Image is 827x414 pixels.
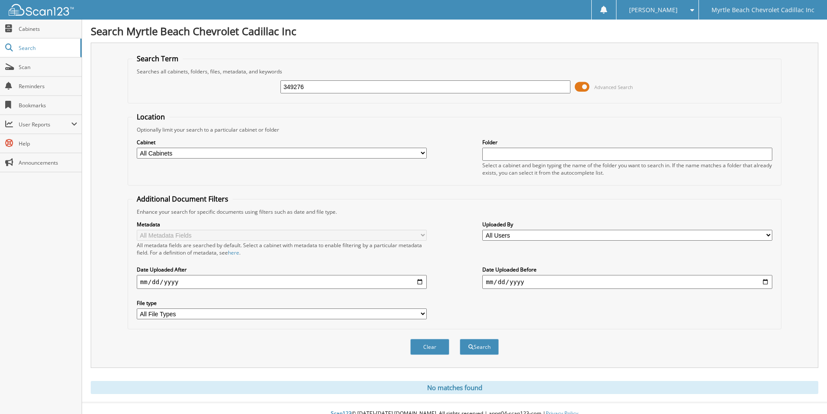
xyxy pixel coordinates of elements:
label: Uploaded By [482,221,772,228]
button: Clear [410,339,449,355]
span: [PERSON_NAME] [629,7,678,13]
input: end [482,275,772,289]
span: Advanced Search [594,84,633,90]
span: Help [19,140,77,147]
span: Cabinets [19,25,77,33]
button: Search [460,339,499,355]
legend: Additional Document Filters [132,194,233,204]
label: Date Uploaded Before [482,266,772,273]
div: All metadata fields are searched by default. Select a cabinet with metadata to enable filtering b... [137,242,427,256]
label: Metadata [137,221,427,228]
span: Reminders [19,83,77,90]
h1: Search Myrtle Beach Chevrolet Cadillac Inc [91,24,818,38]
label: Folder [482,139,772,146]
a: here [228,249,239,256]
span: Announcements [19,159,77,166]
span: Myrtle Beach Chevrolet Cadillac Inc [712,7,814,13]
label: File type [137,299,427,307]
legend: Search Term [132,54,183,63]
span: Scan [19,63,77,71]
legend: Location [132,112,169,122]
span: Bookmarks [19,102,77,109]
span: User Reports [19,121,71,128]
div: Enhance your search for specific documents using filters such as date and file type. [132,208,777,215]
div: Optionally limit your search to a particular cabinet or folder [132,126,777,133]
div: No matches found [91,381,818,394]
input: start [137,275,427,289]
span: Search [19,44,76,52]
div: Searches all cabinets, folders, files, metadata, and keywords [132,68,777,75]
label: Date Uploaded After [137,266,427,273]
label: Cabinet [137,139,427,146]
div: Select a cabinet and begin typing the name of the folder you want to search in. If the name match... [482,162,772,176]
img: scan123-logo-white.svg [9,4,74,16]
